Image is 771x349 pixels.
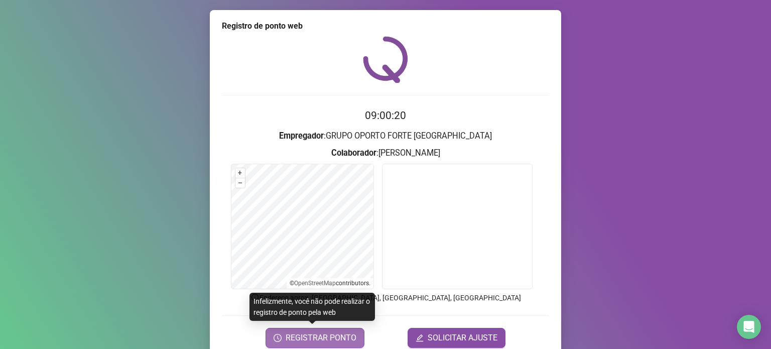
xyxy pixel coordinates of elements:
span: SOLICITAR AJUSTE [428,332,497,344]
img: QRPoint [363,36,408,83]
div: Open Intercom Messenger [737,315,761,339]
a: OpenStreetMap [294,280,336,287]
h3: : [PERSON_NAME] [222,147,549,160]
li: © contributors. [290,280,370,287]
strong: Colaborador [331,148,376,158]
strong: Empregador [279,131,324,141]
button: editSOLICITAR AJUSTE [408,328,505,348]
h3: : GRUPO OPORTO FORTE [GEOGRAPHIC_DATA] [222,130,549,143]
span: REGISTRAR PONTO [286,332,356,344]
button: REGISTRAR PONTO [266,328,364,348]
div: Infelizmente, você não pode realizar o registro de ponto pela web [249,293,375,321]
span: edit [416,334,424,342]
span: clock-circle [274,334,282,342]
button: + [235,168,245,178]
time: 09:00:20 [365,109,406,122]
div: Registro de ponto web [222,20,549,32]
p: Endereço aprox. : [GEOGRAPHIC_DATA], [GEOGRAPHIC_DATA], [GEOGRAPHIC_DATA] [222,292,549,303]
button: – [235,178,245,188]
